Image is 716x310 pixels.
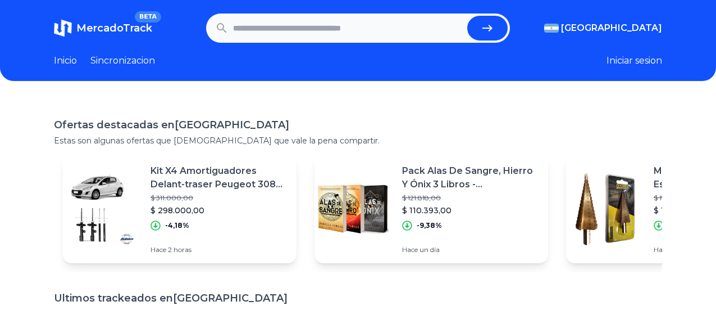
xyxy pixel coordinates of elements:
[54,19,152,37] a: MercadoTrackBETA
[314,170,393,249] img: Featured image
[606,54,662,68] button: Iniciar sesion
[561,21,662,35] span: [GEOGRAPHIC_DATA]
[54,135,662,146] p: Estas son algunas ofertas que [DEMOGRAPHIC_DATA] que vale la pena compartir.
[402,164,539,191] p: Pack Alas De Sangre, Hierro Y Ónix 3 Libros - [PERSON_NAME]
[165,221,189,230] p: -4,18%
[151,164,288,191] p: Kit X4 Amortiguadores Delant-traser Peugeot 308 1.6 16v Thp
[566,170,645,249] img: Featured image
[544,24,559,33] img: Argentina
[402,194,539,203] p: $ 121.818,00
[54,290,662,306] h1: Ultimos trackeados en [GEOGRAPHIC_DATA]
[417,221,442,230] p: -9,38%
[402,245,539,254] p: Hace un día
[54,54,77,68] a: Inicio
[151,194,288,203] p: $ 311.000,00
[314,155,548,263] a: Featured imagePack Alas De Sangre, Hierro Y Ónix 3 Libros - [PERSON_NAME]$ 121.818,00$ 110.393,00...
[63,170,142,249] img: Featured image
[151,205,288,216] p: $ 298.000,00
[76,22,152,34] span: MercadoTrack
[54,117,662,133] h1: Ofertas destacadas en [GEOGRAPHIC_DATA]
[90,54,155,68] a: Sincronizacion
[63,155,297,263] a: Featured imageKit X4 Amortiguadores Delant-traser Peugeot 308 1.6 16v Thp$ 311.000,00$ 298.000,00...
[54,19,72,37] img: MercadoTrack
[544,21,662,35] button: [GEOGRAPHIC_DATA]
[402,205,539,216] p: $ 110.393,00
[151,245,288,254] p: Hace 2 horas
[135,11,161,23] span: BETA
